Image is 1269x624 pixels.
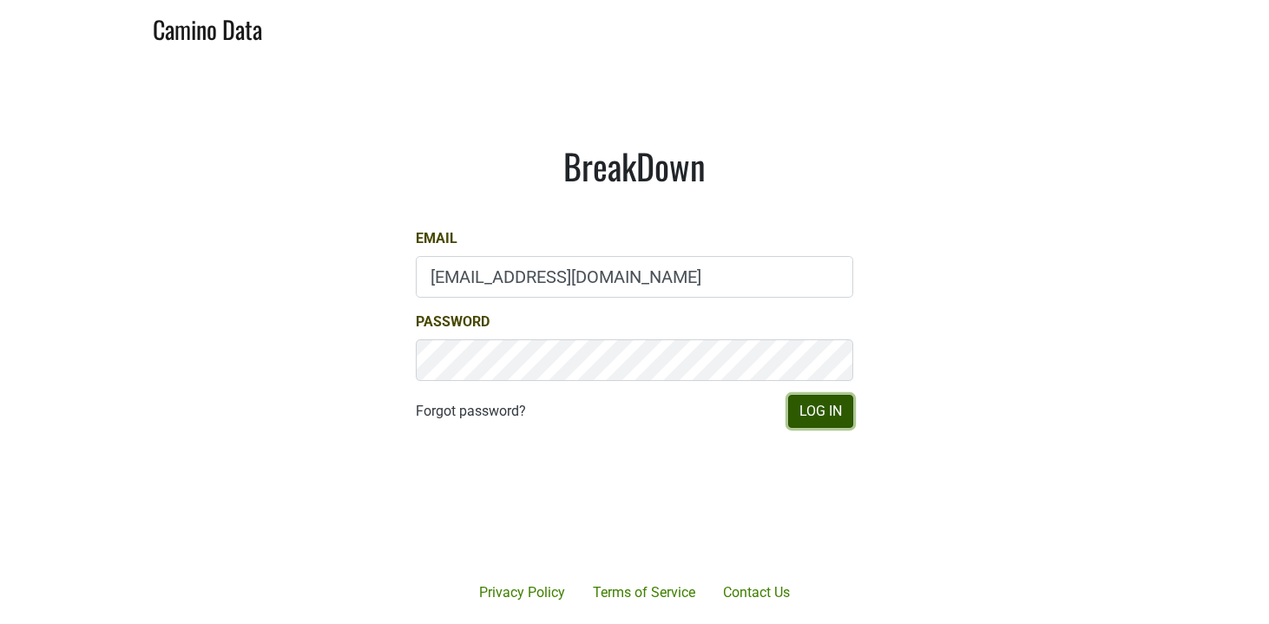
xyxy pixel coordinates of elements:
[579,575,709,610] a: Terms of Service
[416,312,490,332] label: Password
[416,228,457,249] label: Email
[788,395,853,428] button: Log In
[153,7,262,48] a: Camino Data
[709,575,804,610] a: Contact Us
[416,401,526,422] a: Forgot password?
[416,145,853,187] h1: BreakDown
[465,575,579,610] a: Privacy Policy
